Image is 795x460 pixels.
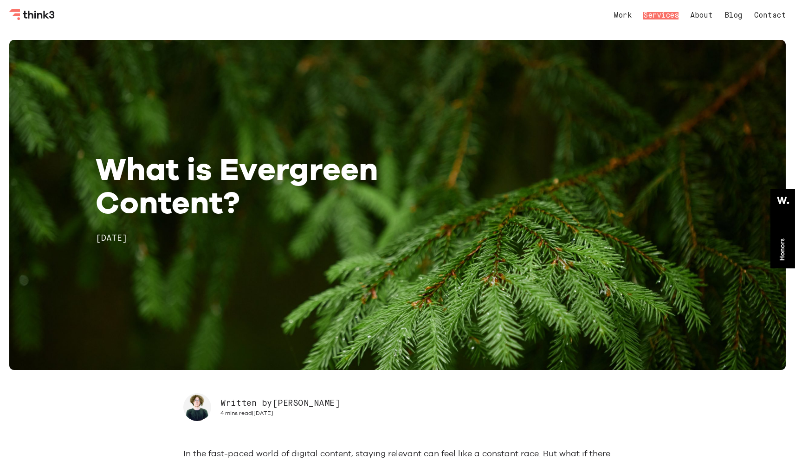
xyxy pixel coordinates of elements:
a: Work [614,12,632,19]
div: | [220,410,340,417]
span: 4 mins read [220,410,252,416]
a: Contact [754,12,786,19]
h2: [DATE] [96,233,494,244]
span: [PERSON_NAME] [272,399,340,408]
h1: What is Evergreen Content? [96,152,494,219]
a: Think3 Logo [9,13,56,22]
h3: Written by [220,398,340,409]
a: Services [643,12,679,19]
span: [DATE] [253,410,273,416]
a: Blog [724,12,743,19]
a: About [690,12,713,19]
img: Author: Benas Ruzgys [183,393,211,421]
